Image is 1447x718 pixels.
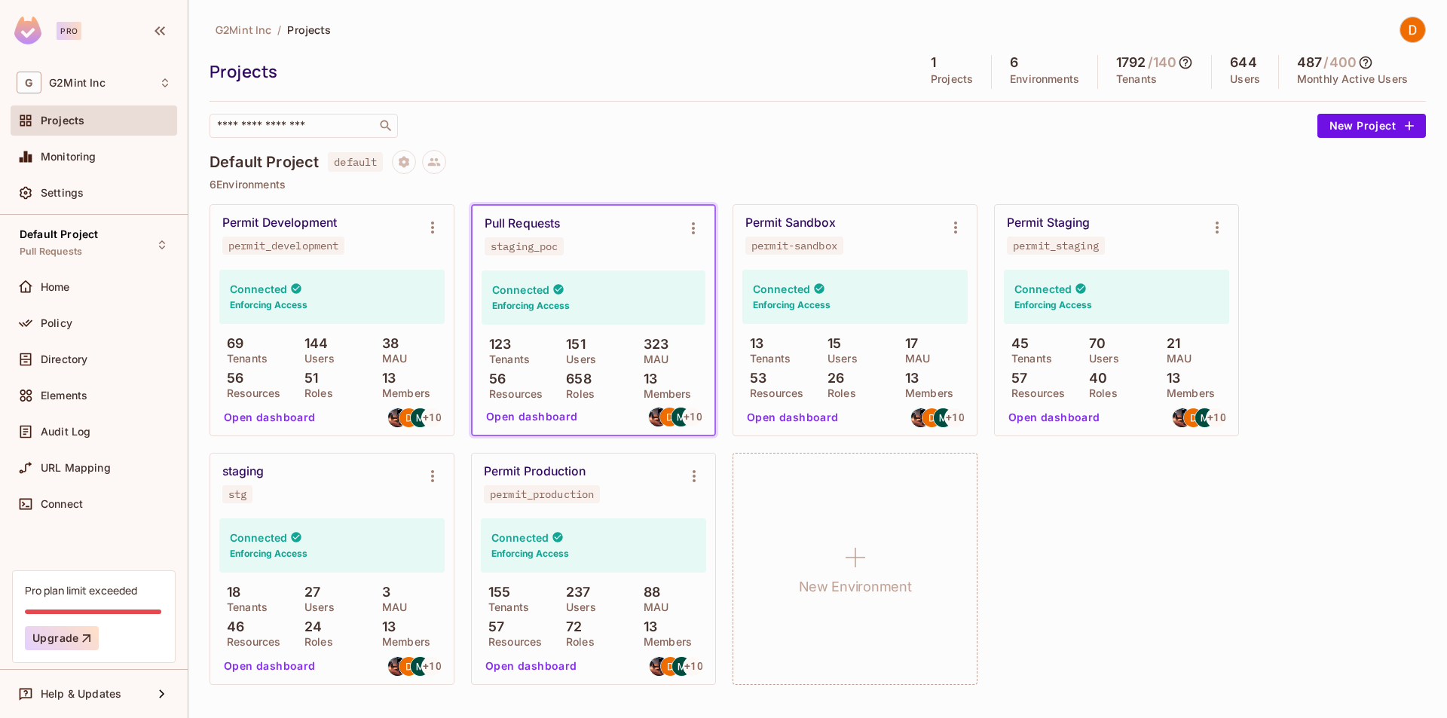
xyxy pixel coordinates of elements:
[1159,336,1180,351] p: 21
[684,411,702,422] span: + 10
[931,55,936,70] h5: 1
[485,216,560,231] div: Pull Requests
[558,601,596,613] p: Users
[17,72,41,93] span: G
[41,426,90,438] span: Audit Log
[41,151,96,163] span: Monitoring
[492,283,549,297] h4: Connected
[751,240,837,252] div: permit-sandbox
[392,157,416,172] span: Project settings
[491,530,549,545] h4: Connected
[911,408,930,427] img: rzaci@entos.dev
[1004,387,1065,399] p: Resources
[287,23,331,37] span: Projects
[753,298,831,312] h6: Enforcing Access
[558,585,591,600] p: 237
[1148,55,1177,70] h5: / 140
[742,387,803,399] p: Resources
[230,547,307,561] h6: Enforcing Access
[1230,55,1256,70] h5: 644
[649,408,668,426] img: rzaci@entos.dev
[1173,408,1192,427] img: rzaci@entos.dev
[636,636,692,648] p: Members
[1195,408,1214,427] img: mhysa@entos.dev
[482,337,512,352] p: 123
[210,60,905,83] div: Projects
[1081,353,1119,365] p: Users
[222,464,265,479] div: staging
[297,371,318,386] p: 51
[57,22,81,40] div: Pro
[636,337,669,352] p: 323
[219,336,243,351] p: 69
[25,626,99,650] button: Upgrade
[661,657,680,676] img: dhimitri@g2mint.com
[481,619,504,634] p: 57
[490,488,594,500] div: permit_production
[558,636,595,648] p: Roles
[1002,405,1106,429] button: Open dashboard
[20,246,82,258] span: Pull Requests
[14,17,41,44] img: SReyMgAAAABJRU5ErkJggg==
[297,387,333,399] p: Roles
[388,657,407,676] img: rzaci@entos.dev
[219,353,268,365] p: Tenants
[399,408,418,427] img: dhimitri@g2mint.com
[941,212,971,243] button: Environment settings
[753,282,810,296] h4: Connected
[1230,73,1260,85] p: Users
[49,77,106,89] span: Workspace: G2Mint Inc
[1297,73,1408,85] p: Monthly Active Users
[219,619,244,634] p: 46
[820,336,841,351] p: 15
[228,240,338,252] div: permit_development
[297,636,333,648] p: Roles
[491,240,558,252] div: staging_poc
[1159,371,1180,386] p: 13
[1297,55,1322,70] h5: 487
[41,353,87,365] span: Directory
[742,336,763,351] p: 13
[745,215,836,231] div: Permit Sandbox
[479,654,583,678] button: Open dashboard
[481,585,511,600] p: 155
[742,371,766,386] p: 53
[411,657,430,676] img: mhysa@entos.dev
[1004,336,1029,351] p: 45
[216,23,271,37] span: G2Mint Inc
[375,387,430,399] p: Members
[636,601,668,613] p: MAU
[482,353,530,365] p: Tenants
[375,353,407,365] p: MAU
[1207,412,1225,423] span: + 10
[297,353,335,365] p: Users
[423,412,441,423] span: + 10
[1116,73,1157,85] p: Tenants
[820,371,844,386] p: 26
[277,23,281,37] li: /
[388,408,407,427] img: rzaci@entos.dev
[1081,371,1107,386] p: 40
[671,408,690,426] img: mhysa@entos.dev
[480,405,584,429] button: Open dashboard
[558,337,586,352] p: 151
[41,390,87,402] span: Elements
[375,585,390,600] p: 3
[230,530,287,545] h4: Connected
[650,657,668,676] img: rzaci@entos.dev
[898,353,930,365] p: MAU
[1159,387,1215,399] p: Members
[1010,73,1079,85] p: Environments
[931,73,973,85] p: Projects
[41,187,84,199] span: Settings
[41,498,83,510] span: Connect
[1400,17,1425,42] img: Dhimitri Jorgji
[636,353,668,365] p: MAU
[297,336,329,351] p: 144
[1202,212,1232,243] button: Environment settings
[636,371,657,386] p: 13
[636,619,657,634] p: 13
[922,408,941,427] img: dhimitri@g2mint.com
[672,657,691,676] img: mhysa@entos.dev
[1014,282,1072,296] h4: Connected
